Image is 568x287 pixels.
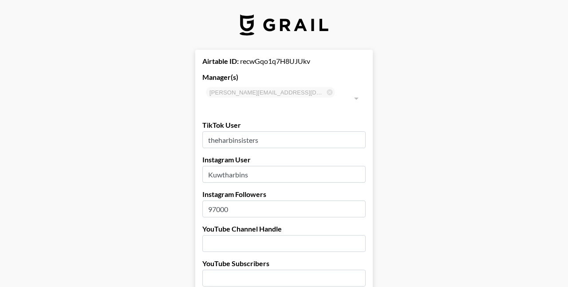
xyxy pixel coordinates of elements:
[202,224,366,233] label: YouTube Channel Handle
[202,259,366,268] label: YouTube Subscribers
[202,57,366,66] div: recwGqo1q7H8UJUkv
[202,155,366,164] label: Instagram User
[202,73,366,82] label: Manager(s)
[240,14,328,35] img: Grail Talent Logo
[202,121,366,130] label: TikTok User
[202,57,239,65] strong: Airtable ID:
[202,190,366,199] label: Instagram Followers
